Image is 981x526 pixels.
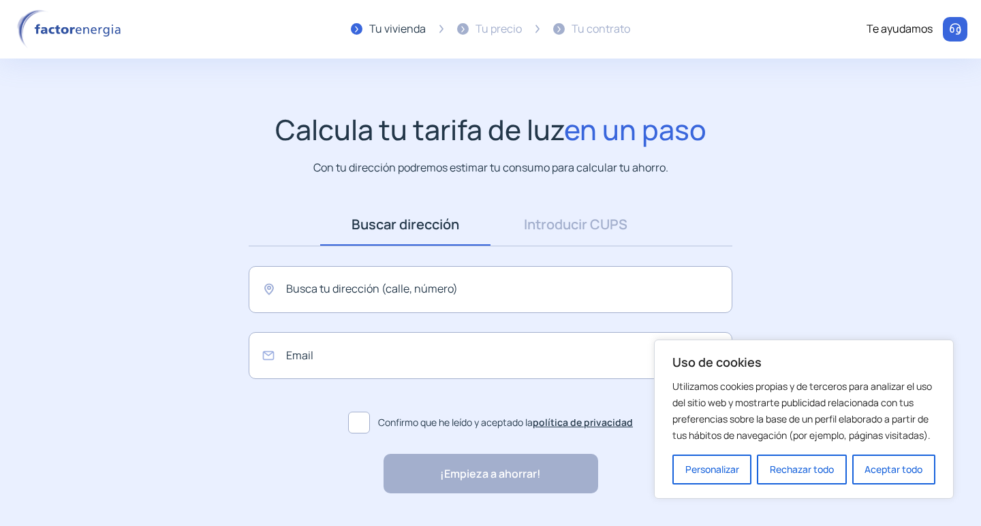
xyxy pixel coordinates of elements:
[572,20,630,38] div: Tu contrato
[852,455,935,484] button: Aceptar todo
[533,416,633,429] a: política de privacidad
[757,455,846,484] button: Rechazar todo
[313,159,668,176] p: Con tu dirección podremos estimar tu consumo para calcular tu ahorro.
[564,110,706,148] span: en un paso
[14,10,129,49] img: logo factor
[320,203,490,246] a: Buscar dirección
[672,354,935,370] p: Uso de cookies
[948,22,962,36] img: llamar
[275,113,706,146] h1: Calcula tu tarifa de luz
[378,415,633,430] span: Confirmo que he leído y aceptado la
[867,20,933,38] div: Te ayudamos
[672,378,935,444] p: Utilizamos cookies propias y de terceros para analizar el uso del sitio web y mostrarte publicida...
[476,20,522,38] div: Tu precio
[654,340,954,499] div: Uso de cookies
[369,20,426,38] div: Tu vivienda
[672,455,751,484] button: Personalizar
[490,203,661,246] a: Introducir CUPS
